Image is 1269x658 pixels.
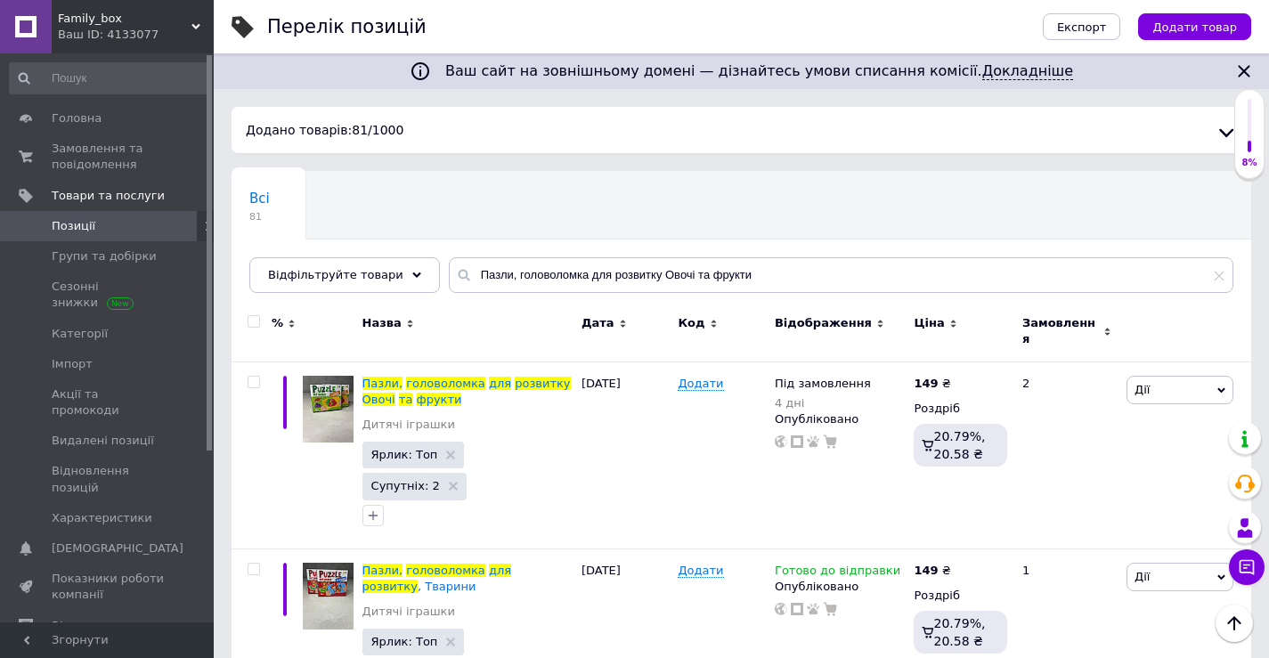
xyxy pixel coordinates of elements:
[775,411,905,427] div: Опубліковано
[418,580,476,593] span: , Тварини
[775,579,905,595] div: Опубліковано
[1235,157,1264,169] div: 8%
[775,315,872,331] span: Відображення
[678,377,723,391] span: Додати
[399,393,413,406] span: та
[445,62,1073,80] span: Ваш сайт на зовнішньому домені — дізнайтесь умови списання комісії.
[934,616,986,648] span: 20.79%, 20.58 ₴
[515,377,570,390] span: розвитку
[303,563,354,630] img: Пазлы, головоломка для развития Животные
[362,315,402,331] span: Назва
[678,564,723,578] span: Додати
[678,315,704,331] span: Код
[577,361,674,548] div: [DATE]
[52,248,157,264] span: Групи та добірки
[52,326,108,342] span: Категорії
[1057,20,1107,34] span: Експорт
[982,62,1073,80] a: Докладніше
[52,356,93,372] span: Імпорт
[58,11,191,27] span: Family_box
[249,191,270,207] span: Всі
[914,377,938,390] b: 149
[52,188,165,204] span: Товари та послуги
[914,315,944,331] span: Ціна
[914,563,950,579] div: ₴
[362,564,403,577] span: Пазли,
[249,210,270,223] span: 81
[9,62,210,94] input: Пошук
[267,18,427,37] div: Перелік позицій
[52,386,165,418] span: Акції та промокоди
[489,377,511,390] span: для
[914,588,1007,604] div: Роздріб
[1022,315,1099,347] span: Замовлення
[52,571,165,603] span: Показники роботи компанії
[582,315,614,331] span: Дата
[1233,61,1255,82] svg: Закрити
[52,110,102,126] span: Головна
[371,449,438,460] span: Ярлик: Топ
[489,564,511,577] span: для
[934,429,986,461] span: 20.79%, 20.58 ₴
[52,463,165,495] span: Відновлення позицій
[914,401,1007,417] div: Роздріб
[52,218,95,234] span: Позиції
[362,417,455,433] a: Дитячі іграшки
[52,279,165,311] span: Сезонні знижки
[1152,20,1237,34] span: Додати товар
[914,376,950,392] div: ₴
[914,564,938,577] b: 149
[1043,13,1121,40] button: Експорт
[775,396,871,410] div: 4 дні
[406,377,485,390] span: головоломка
[1229,549,1265,585] button: Чат з покупцем
[371,636,438,647] span: Ярлик: Топ
[52,433,154,449] span: Видалені позиції
[58,27,214,43] div: Ваш ID: 4133077
[52,618,98,634] span: Відгуки
[362,604,455,620] a: Дитячі іграшки
[1135,383,1150,396] span: Дії
[362,564,512,593] a: Пазли,головоломкадлярозвитку, Тварини
[1135,570,1150,583] span: Дії
[362,377,403,390] span: Пазли,
[362,580,418,593] span: розвитку
[272,315,283,331] span: %
[1138,13,1251,40] button: Додати товар
[775,377,871,395] span: Під замовлення
[1012,361,1122,548] div: 2
[417,393,462,406] span: фрукти
[362,377,571,406] a: Пазли,головоломкадлярозвиткуОвочітафрукти
[371,480,440,491] span: Супутніх: 2
[303,376,354,443] img: Пазлы, головоломка для развития Овощи и фрукты
[268,268,403,281] span: Відфільтруйте товари
[52,510,152,526] span: Характеристики
[775,564,900,582] span: Готово до відправки
[52,141,165,173] span: Замовлення та повідомлення
[362,393,395,406] span: Овочі
[52,540,183,556] span: [DEMOGRAPHIC_DATA]
[352,123,368,137] span: 81
[449,257,1233,293] input: Пошук по назві позиції, артикулу і пошуковим запитам
[1216,605,1253,642] button: Наверх
[406,564,485,577] span: головоломка
[246,123,403,137] span: Додано товарів: / 1000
